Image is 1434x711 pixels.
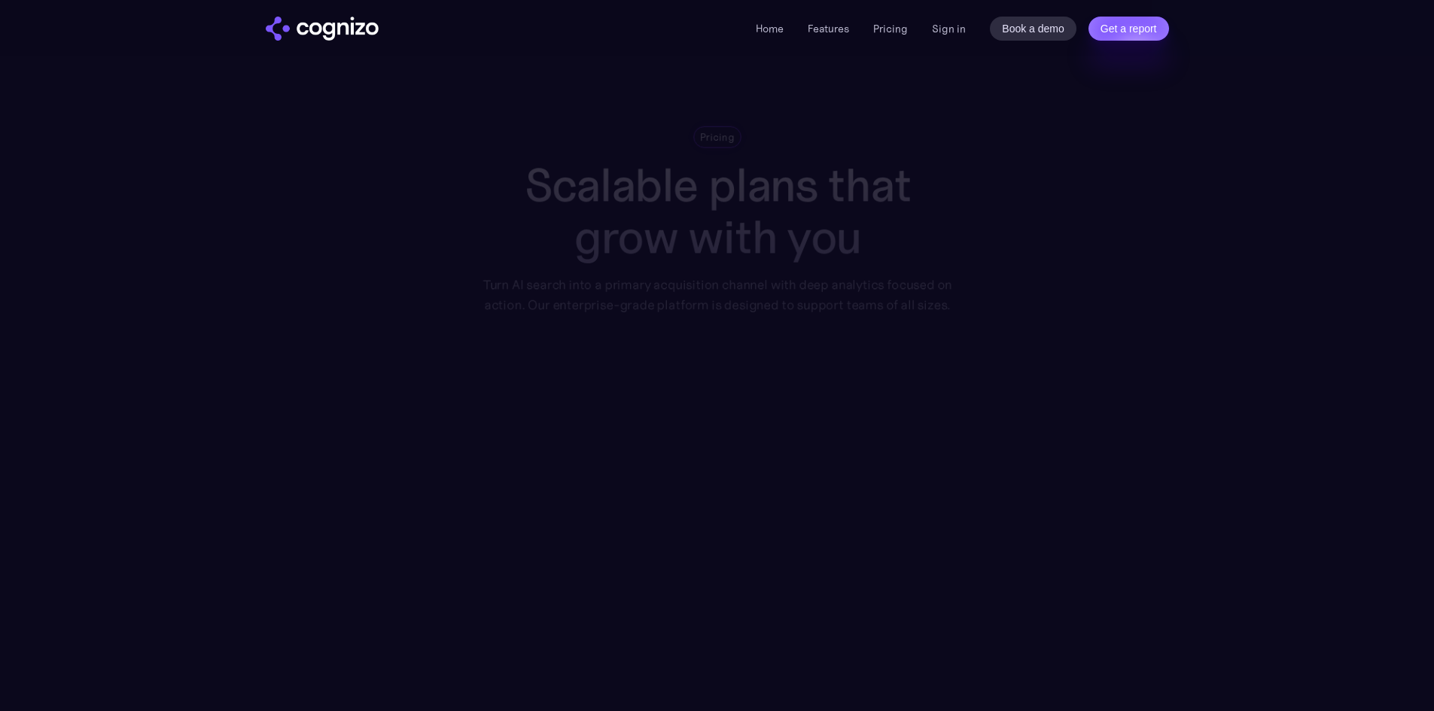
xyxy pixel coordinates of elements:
[808,22,849,35] a: Features
[472,275,963,315] div: Turn AI search into a primary acquisition channel with deep analytics focused on action. Our ente...
[266,17,379,41] a: home
[756,22,784,35] a: Home
[873,22,908,35] a: Pricing
[700,130,735,144] div: Pricing
[266,17,379,41] img: cognizo logo
[990,17,1076,41] a: Book a demo
[932,20,966,38] a: Sign in
[1088,17,1169,41] a: Get a report
[472,160,963,263] h1: Scalable plans that grow with you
